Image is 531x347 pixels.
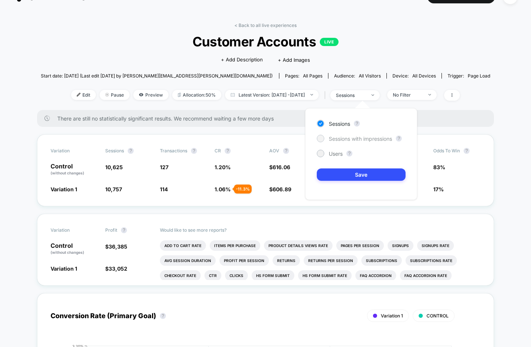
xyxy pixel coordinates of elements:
img: end [310,94,313,95]
span: 10,625 [105,164,123,170]
img: end [371,94,374,96]
li: Returns [273,255,300,266]
span: $ [269,164,290,170]
li: Subscriptions Rate [406,255,457,266]
span: 606.89 [273,186,291,192]
span: $ [105,243,127,250]
span: 114 [160,186,168,192]
img: rebalance [178,93,181,97]
span: Allocation: 50% [172,90,221,100]
li: Faq Accordion [355,270,396,281]
p: Would like to see more reports? [160,227,480,233]
span: Device: [386,73,442,79]
button: ? [225,148,231,154]
li: Add To Cart Rate [160,240,206,251]
p: Control [51,163,98,176]
li: Faq Accordion Rate [400,270,452,281]
span: (without changes) [51,171,84,175]
li: Returns Per Session [304,255,358,266]
img: end [105,93,109,97]
span: Variation 1 [381,313,403,319]
button: ? [346,150,352,156]
span: Variation 1 [51,265,77,272]
span: CR [215,148,221,153]
div: Pages: [285,73,322,79]
span: 36,385 [109,243,127,250]
span: Variation 1 [51,186,77,192]
button: ? [128,148,134,154]
span: Customer Accounts [63,34,468,49]
div: Trigger: [447,73,490,79]
button: ? [191,148,197,154]
span: $ [105,265,127,272]
p: Control [51,243,98,255]
span: Odds to Win [433,148,474,154]
span: 33,052 [109,265,127,272]
span: Edit [71,90,96,100]
span: Sessions [329,121,350,127]
a: < Back to all live experiences [234,22,297,28]
button: ? [121,227,127,233]
span: | [322,90,330,101]
span: CONTROL [427,313,449,319]
button: ? [283,148,289,154]
span: Transactions [160,148,187,153]
span: All Visitors [359,73,381,79]
span: Variation [51,227,92,233]
span: Start date: [DATE] (Last edit [DATE] by [PERSON_NAME][EMAIL_ADDRESS][PERSON_NAME][DOMAIN_NAME]) [41,73,273,79]
span: 17% [433,186,444,192]
li: Signups [388,240,413,251]
span: all devices [412,73,436,79]
button: ? [396,136,402,141]
span: $ [269,186,291,192]
span: Profit [105,227,117,233]
button: Save [317,168,406,181]
span: Variation [51,148,92,154]
button: ? [160,313,166,319]
div: sessions [336,92,366,98]
li: Clicks [225,270,248,281]
li: Ctr [204,270,221,281]
span: 10,757 [105,186,122,192]
span: 83% [433,164,445,170]
span: Sessions with impressions [329,136,392,142]
img: edit [77,93,81,97]
span: (without changes) [51,250,84,255]
p: LIVE [320,38,339,46]
span: AOV [269,148,279,153]
span: 1.20 % [215,164,231,170]
div: Audience: [334,73,381,79]
span: 616.06 [273,164,290,170]
button: ? [354,121,360,127]
div: - 11.3 % [234,185,252,194]
span: + Add Images [278,57,310,63]
span: Latest Version: [DATE] - [DATE] [225,90,319,100]
span: Users [329,150,343,157]
img: calendar [231,93,235,97]
li: Hs Form Submit [252,270,294,281]
li: Pages Per Session [336,240,384,251]
span: + Add Description [221,56,263,64]
li: Signups Rate [417,240,454,251]
span: all pages [303,73,322,79]
span: Preview [133,90,169,100]
span: 127 [160,164,169,170]
span: Page Load [468,73,490,79]
li: Subscriptions [361,255,402,266]
span: There are still no statistically significant results. We recommend waiting a few more days [57,115,479,122]
li: Product Details Views Rate [264,240,333,251]
button: ? [464,148,470,154]
li: Hs Form Submit Rate [298,270,352,281]
span: 1.06 % [215,186,231,192]
li: Avg Session Duration [160,255,216,266]
li: Checkout Rate [160,270,201,281]
span: Sessions [105,148,124,153]
li: Items Per Purchase [210,240,260,251]
div: No Filter [393,92,423,98]
img: end [428,94,431,95]
li: Profit Per Session [219,255,269,266]
span: Pause [100,90,130,100]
